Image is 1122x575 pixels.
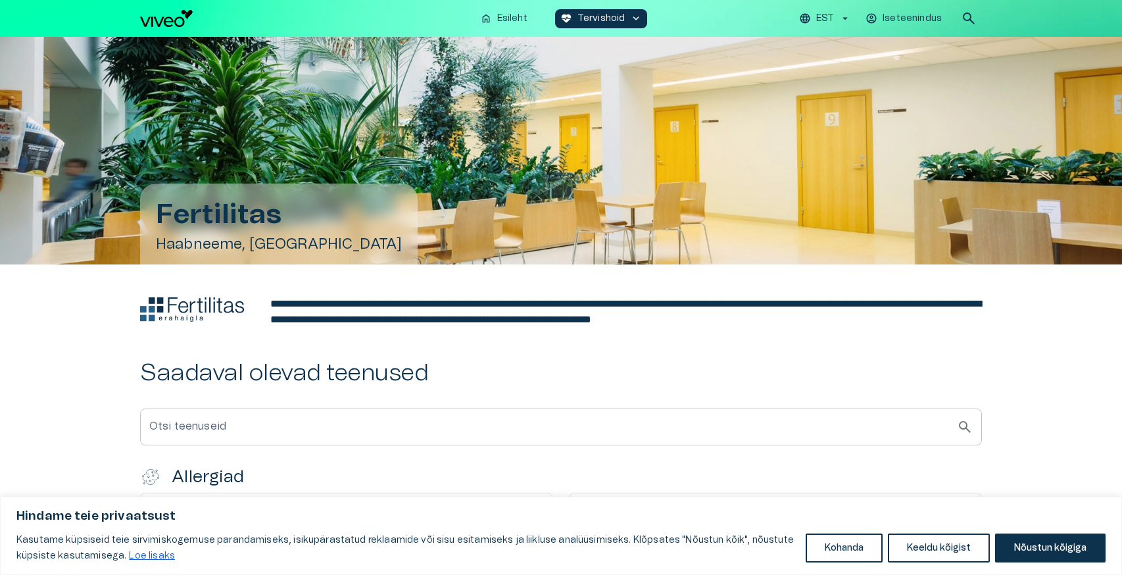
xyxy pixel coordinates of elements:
[140,10,193,27] img: Viveo logo
[172,466,244,488] h4: Allergiad
[475,9,534,28] button: homeEsileht
[128,551,176,561] a: Loe lisaks
[140,359,982,387] h2: Saadaval olevad teenused
[864,9,945,28] button: Iseteenindus
[806,534,883,562] button: Kohanda
[797,9,853,28] button: EST
[560,12,572,24] span: ecg_heart
[995,534,1106,562] button: Nõustun kõigiga
[156,235,402,254] h5: Haabneeme, [GEOGRAPHIC_DATA]
[16,509,1106,524] p: Hindame teie privaatsust
[156,199,402,230] h1: Fertilitas
[957,419,973,435] span: search
[140,10,470,27] a: Navigate to homepage
[888,534,990,562] button: Keeldu kõigist
[140,297,244,321] img: Fertilitas logo
[577,12,625,26] p: Tervishoid
[956,5,982,32] button: open search modal
[555,9,648,28] button: ecg_heartTervishoidkeyboard_arrow_down
[961,11,977,26] span: search
[497,12,527,26] p: Esileht
[16,532,796,564] p: Kasutame küpsiseid teie sirvimiskogemuse parandamiseks, isikupärastatud reklaamide või sisu esita...
[630,12,642,24] span: keyboard_arrow_down
[270,296,982,328] div: editable markdown
[480,12,492,24] span: home
[883,12,942,26] p: Iseteenindus
[816,12,834,26] p: EST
